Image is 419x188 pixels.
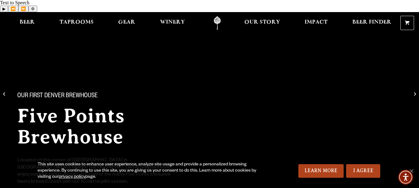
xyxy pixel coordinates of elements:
[305,20,328,25] span: Impact
[18,6,29,12] button: Forward
[114,16,139,30] a: Gear
[20,20,35,25] span: Beer
[56,16,98,30] a: Taprooms
[38,162,270,180] div: This site uses cookies to enhance user experience, analyze site usage and provide a personalized ...
[29,6,37,12] button: Settings
[17,92,98,100] span: Our First Denver Brewhouse
[118,20,135,25] span: Gear
[398,170,413,185] div: Accessibility Menu
[244,20,280,25] span: Our Story
[348,16,395,30] a: Beer Finder
[16,16,39,30] a: Beer
[160,20,185,25] span: Winery
[352,20,391,25] span: Beer Finder
[298,164,344,178] a: Learn More
[240,16,284,30] a: Our Story
[156,16,189,30] a: Winery
[60,20,94,25] span: Taprooms
[206,16,229,30] a: Odell Home
[59,175,85,180] a: privacy policy
[8,6,18,12] button: Previous
[17,105,211,147] h2: Five Points Brewhouse
[301,16,332,30] a: Impact
[346,164,380,178] a: I Agree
